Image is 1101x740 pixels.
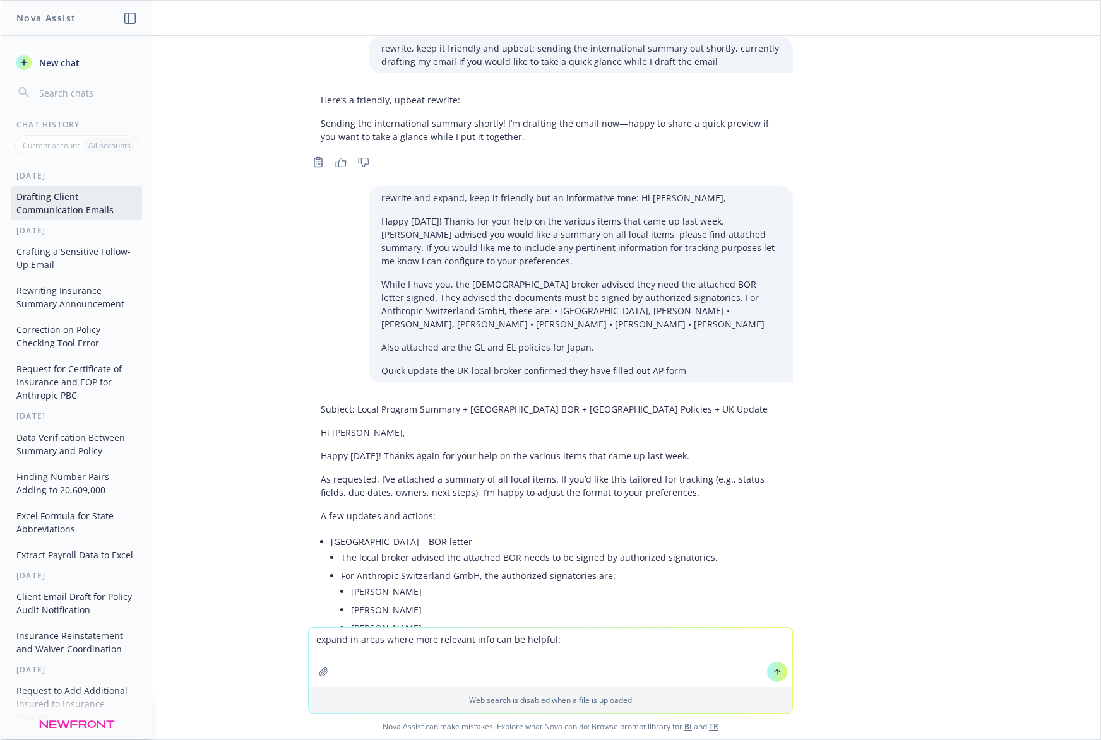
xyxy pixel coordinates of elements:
button: Client Email Draft for Policy Audit Notification [11,586,142,620]
p: Happy [DATE]! Thanks for your help on the various items that came up last week. [PERSON_NAME] adv... [381,214,780,267]
p: rewrite, keep it friendly and upbeat: sending the international summary out shortly, currently dr... [381,42,780,68]
h1: Nova Assist [16,11,76,25]
a: TR [709,721,718,732]
p: Quick update the UK local broker confirmed they have filled out AP form [381,364,780,377]
li: The local broker advised the attached BOR needs to be signed by authorized signatories. [341,548,780,567]
p: A few updates and actions: [321,509,780,522]
p: While I have you, the [DEMOGRAPHIC_DATA] broker advised they need the attached BOR letter signed.... [381,278,780,331]
button: Request to Add Additional Insured to Insurance Policies [11,680,142,727]
div: [DATE] [1,411,152,421]
p: Web search is disabled when a file is uploaded [316,695,785,705]
p: rewrite and expand, keep it friendly but an informative tone: Hi [PERSON_NAME], [381,191,780,204]
button: Request for Certificate of Insurance and EOP for Anthropic PBC [11,358,142,406]
button: Rewriting Insurance Summary Announcement [11,280,142,314]
p: As requested, I’ve attached a summary of all local items. If you’d like this tailored for trackin... [321,473,780,499]
li: [PERSON_NAME] [351,601,780,619]
button: New chat [11,51,142,74]
span: Nova Assist can make mistakes. Explore what Nova can do: Browse prompt library for and [6,714,1095,739]
div: [DATE] [1,570,152,581]
p: Happy [DATE]! Thanks again for your help on the various items that came up last week. [321,449,780,462]
button: Thumbs down [354,153,374,171]
li: [PERSON_NAME] [351,582,780,601]
li: For Anthropic Switzerland GmbH, the authorized signatories are: [341,567,780,695]
span: New chat [37,56,80,69]
textarea: expand in areas where more relevant info can be helpful: [309,628,792,687]
button: Finding Number Pairs Adding to 20,609,000 [11,466,142,500]
div: [DATE] [1,664,152,675]
div: [DATE] [1,170,152,181]
a: BI [684,721,692,732]
button: Extract Payroll Data to Excel [11,544,142,565]
p: [GEOGRAPHIC_DATA] – BOR letter [331,535,780,548]
div: Chat History [1,119,152,130]
button: Excel Formula for State Abbreviations [11,505,142,539]
p: Subject: Local Program Summary + [GEOGRAPHIC_DATA] BOR + [GEOGRAPHIC_DATA] Policies + UK Update [321,402,780,416]
p: All accounts [88,140,131,151]
div: [DATE] [1,225,152,236]
p: Here’s a friendly, upbeat rewrite: [321,93,780,107]
button: Correction on Policy Checking Tool Error [11,319,142,353]
input: Search chats [37,84,137,102]
button: Insurance Reinstatement and Waiver Coordination [11,625,142,659]
svg: Copy to clipboard [312,156,324,168]
p: Also attached are the GL and EL policies for Japan. [381,341,780,354]
button: Data Verification Between Summary and Policy [11,427,142,461]
p: Sending the international summary shortly! I’m drafting the email now—happy to share a quick prev... [321,117,780,143]
button: Drafting Client Communication Emails [11,186,142,220]
p: Hi [PERSON_NAME], [321,426,780,439]
button: Crafting a Sensitive Follow-Up Email [11,241,142,275]
li: [PERSON_NAME] [351,619,780,637]
p: Current account [23,140,80,151]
